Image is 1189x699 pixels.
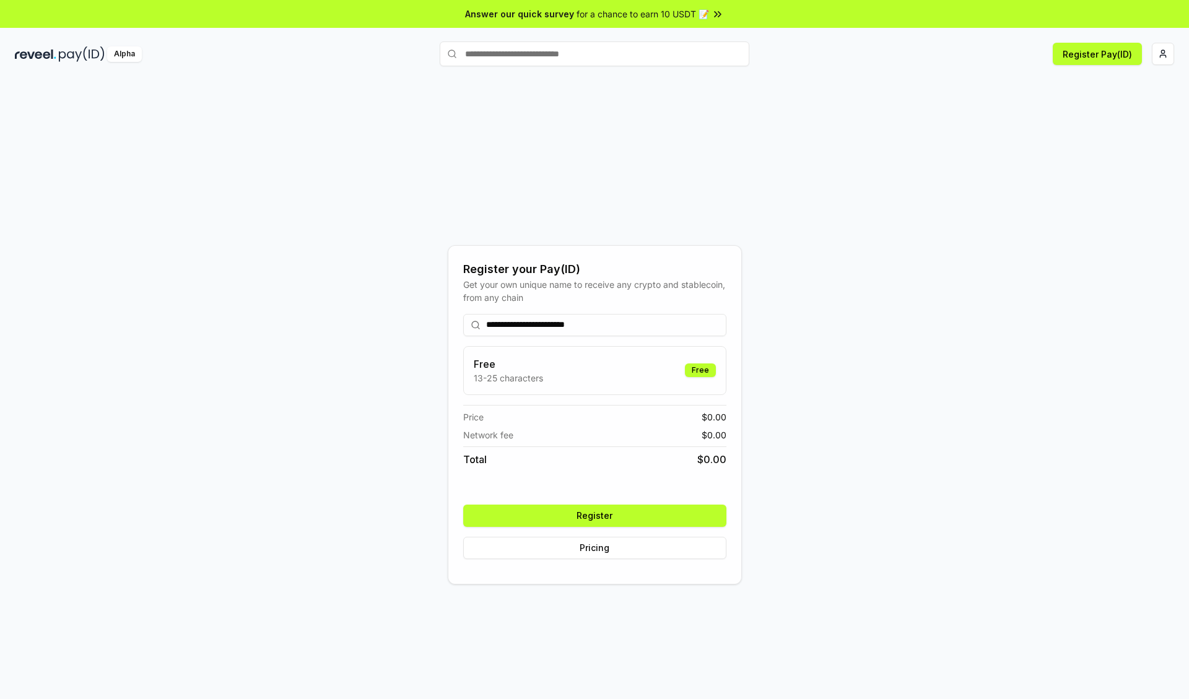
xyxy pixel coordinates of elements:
[463,261,726,278] div: Register your Pay(ID)
[463,505,726,527] button: Register
[702,410,726,423] span: $ 0.00
[577,7,709,20] span: for a chance to earn 10 USDT 📝
[465,7,574,20] span: Answer our quick survey
[702,428,726,441] span: $ 0.00
[1053,43,1142,65] button: Register Pay(ID)
[107,46,142,62] div: Alpha
[697,452,726,467] span: $ 0.00
[685,363,716,377] div: Free
[463,428,513,441] span: Network fee
[463,452,487,467] span: Total
[474,357,543,371] h3: Free
[463,410,484,423] span: Price
[59,46,105,62] img: pay_id
[463,278,726,304] div: Get your own unique name to receive any crypto and stablecoin, from any chain
[474,371,543,384] p: 13-25 characters
[463,537,726,559] button: Pricing
[15,46,56,62] img: reveel_dark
